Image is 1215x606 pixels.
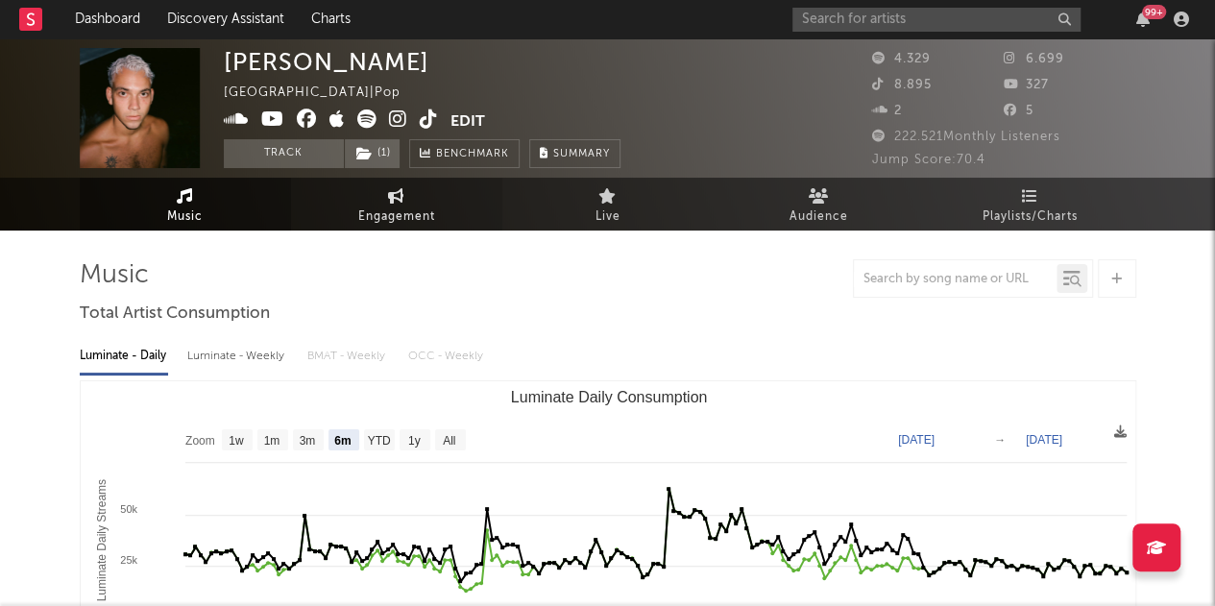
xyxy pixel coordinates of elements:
a: Benchmark [409,139,520,168]
span: 6.699 [1004,53,1064,65]
span: Jump Score: 70.4 [872,154,985,166]
span: Total Artist Consumption [80,303,270,326]
span: Music [167,206,203,229]
button: 99+ [1136,12,1150,27]
div: Luminate - Daily [80,340,168,373]
span: Live [595,206,620,229]
text: 1w [229,434,244,448]
a: Live [502,178,714,230]
button: Summary [529,139,620,168]
span: Summary [553,149,610,159]
text: 6m [334,434,351,448]
text: 1m [263,434,279,448]
text: YTD [367,434,390,448]
span: 5 [1004,105,1033,117]
div: [PERSON_NAME] [224,48,429,76]
text: 3m [299,434,315,448]
a: Engagement [291,178,502,230]
span: ( 1 ) [344,139,401,168]
a: Music [80,178,291,230]
span: Audience [790,206,848,229]
span: 327 [1004,79,1049,91]
input: Search by song name or URL [854,272,1057,287]
span: 222.521 Monthly Listeners [872,131,1060,143]
text: [DATE] [898,433,935,447]
text: 25k [120,554,137,566]
a: Audience [714,178,925,230]
span: Engagement [358,206,435,229]
text: Zoom [185,434,215,448]
span: 4.329 [872,53,931,65]
div: [GEOGRAPHIC_DATA] | Pop [224,82,423,105]
span: Playlists/Charts [983,206,1078,229]
text: 1y [407,434,420,448]
text: Luminate Daily Consumption [510,389,707,405]
a: Playlists/Charts [925,178,1136,230]
text: [DATE] [1026,433,1062,447]
button: (1) [345,139,400,168]
div: 99 + [1142,5,1166,19]
div: Luminate - Weekly [187,340,288,373]
text: 50k [120,503,137,515]
span: 2 [872,105,902,117]
span: 8.895 [872,79,932,91]
input: Search for artists [792,8,1081,32]
button: Track [224,139,344,168]
span: Benchmark [436,143,509,166]
button: Edit [450,109,485,133]
text: All [443,434,455,448]
text: Luminate Daily Streams [94,479,108,601]
text: → [994,433,1006,447]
